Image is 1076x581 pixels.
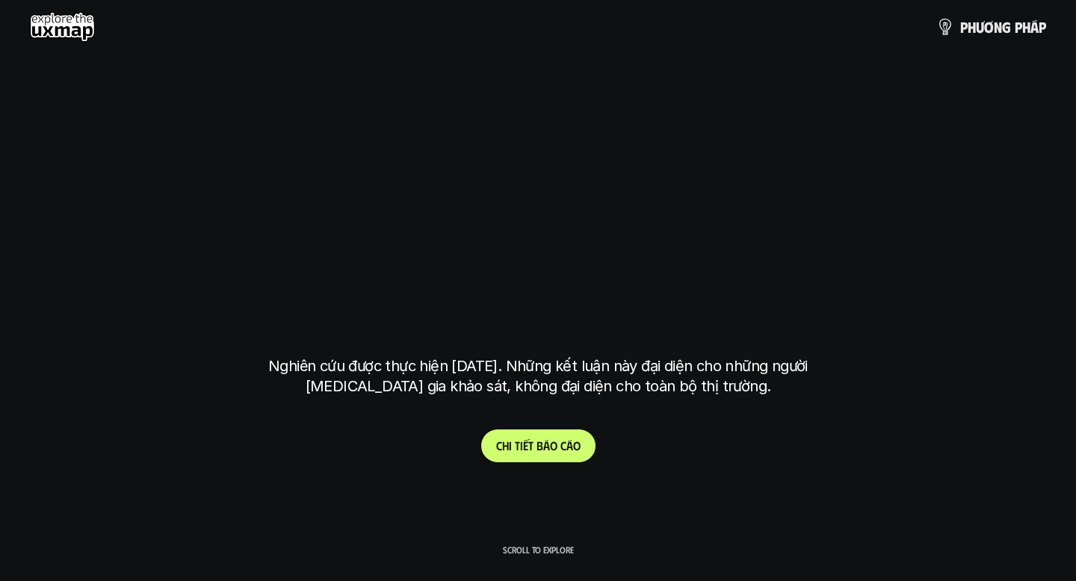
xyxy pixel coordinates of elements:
span: C [496,438,502,453]
span: t [528,438,534,453]
span: b [537,438,543,453]
span: n [994,19,1002,35]
p: Nghiên cứu được thực hiện [DATE]. Những kết luận này đại diện cho những người [MEDICAL_DATA] gia ... [258,356,818,397]
span: á [543,438,550,453]
span: t [515,438,520,453]
span: á [1030,19,1039,35]
a: phươngpháp [936,12,1046,42]
span: ế [523,438,528,453]
a: Chitiếtbáocáo [481,429,596,462]
span: p [1039,19,1046,35]
span: g [1002,19,1011,35]
p: Scroll to explore [503,544,574,555]
span: i [509,438,512,453]
h1: phạm vi công việc của [265,157,811,220]
span: p [960,19,968,35]
span: h [968,19,976,35]
span: c [560,438,566,453]
h6: Kết quả nghiên cứu [486,122,600,139]
span: o [573,438,581,453]
span: ư [976,19,984,35]
span: o [550,438,557,453]
span: á [566,438,573,453]
h1: tại [GEOGRAPHIC_DATA] [272,275,805,338]
span: h [502,438,509,453]
span: h [1022,19,1030,35]
span: p [1015,19,1022,35]
span: ơ [984,19,994,35]
span: i [520,438,523,453]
